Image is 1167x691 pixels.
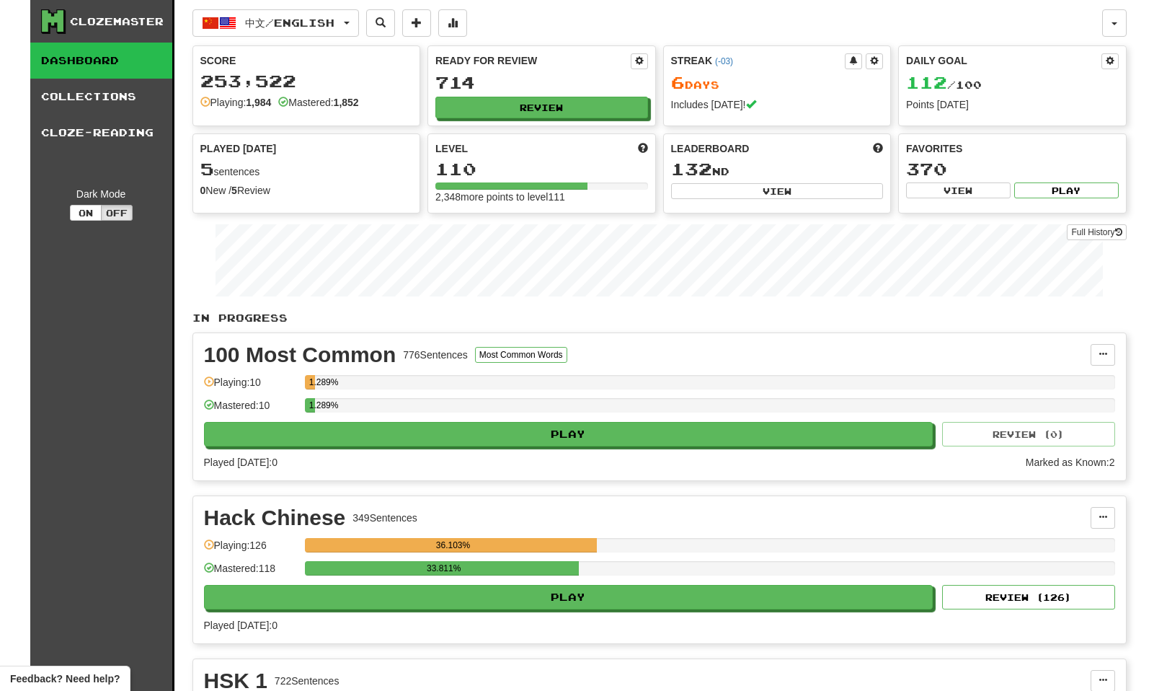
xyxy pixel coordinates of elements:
span: Played [DATE]: 0 [204,620,278,631]
div: Hack Chinese [204,507,346,529]
strong: 1,852 [334,97,359,108]
span: Played [DATE]: 0 [204,457,278,468]
div: Mastered: [278,95,358,110]
div: 776 Sentences [403,348,468,362]
strong: 0 [200,185,206,196]
div: 33.811% [309,561,579,576]
button: More stats [438,9,467,37]
div: Clozemaster [70,14,164,29]
button: Off [101,205,133,221]
span: 112 [906,72,947,92]
div: Ready for Review [435,53,631,68]
div: 722 Sentences [275,674,340,688]
div: 253,522 [200,72,413,90]
a: Cloze-Reading [30,115,172,151]
div: Playing: 126 [204,538,298,562]
div: 370 [906,160,1119,178]
span: Score more points to level up [638,141,648,156]
div: sentences [200,160,413,179]
span: Leaderboard [671,141,750,156]
span: 中文 / English [245,17,334,29]
div: New / Review [200,183,413,198]
div: Favorites [906,141,1119,156]
a: Dashboard [30,43,172,79]
div: 1.289% [309,375,315,389]
div: 100 Most Common [204,344,396,366]
span: / 100 [906,79,982,91]
button: Play [1014,182,1119,198]
span: Level [435,141,468,156]
div: Day s [671,74,884,92]
span: 132 [671,159,712,179]
div: 36.103% [309,538,598,553]
p: In Progress [192,311,1127,325]
div: Dark Mode [41,187,161,201]
button: Search sentences [366,9,395,37]
div: Mastered: 118 [204,561,298,585]
div: Includes [DATE]! [671,97,884,112]
button: Play [204,422,933,446]
div: Playing: [200,95,272,110]
button: Review (126) [942,585,1115,609]
div: 2,348 more points to level 111 [435,190,648,204]
div: Mastered: 10 [204,398,298,422]
a: Collections [30,79,172,115]
a: (-03) [715,56,733,66]
div: 349 Sentences [352,511,417,525]
button: Add sentence to collection [402,9,431,37]
a: Full History [1067,224,1126,240]
div: 110 [435,160,648,178]
span: Played [DATE] [200,141,277,156]
button: Play [204,585,933,609]
button: View [671,183,884,199]
span: 5 [200,159,214,179]
div: Playing: 10 [204,375,298,399]
div: nd [671,160,884,179]
strong: 5 [231,185,237,196]
span: Open feedback widget [10,672,120,686]
div: Streak [671,53,846,68]
div: 1.289% [309,398,315,413]
span: This week in points, UTC [873,141,883,156]
button: Review [435,97,648,118]
div: Score [200,53,413,68]
strong: 1,984 [246,97,271,108]
div: Marked as Known: 2 [1026,455,1115,470]
div: 714 [435,74,648,92]
button: Most Common Words [475,347,567,363]
button: View [906,182,1011,198]
span: 6 [671,72,685,92]
button: Review (0) [942,422,1115,446]
div: Daily Goal [906,53,1101,69]
div: Points [DATE] [906,97,1119,112]
button: On [70,205,102,221]
button: 中文/English [192,9,359,37]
